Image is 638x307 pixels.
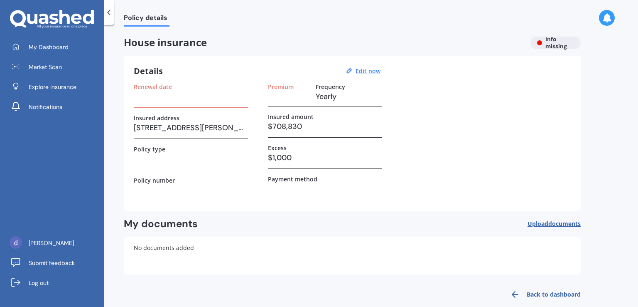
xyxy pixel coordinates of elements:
label: Insured address [134,114,179,121]
a: Back to dashboard [505,285,581,305]
button: Uploaddocuments [528,218,581,230]
a: Submit feedback [6,255,104,271]
span: Market Scan [29,63,62,71]
label: Excess [268,144,287,151]
img: ACg8ocKN3iPrSirY15QNajRouvAvpETi4IjxIimePVd-g1dLiDL2Kw=s96-c [10,236,22,249]
h3: $708,830 [268,120,382,133]
a: Explore insurance [6,79,104,95]
h3: $1,000 [268,151,382,164]
label: Premium [268,83,294,90]
label: Payment method [268,176,317,183]
h3: [STREET_ADDRESS][PERSON_NAME] [134,121,248,134]
span: documents [548,220,581,228]
span: Explore insurance [29,83,76,91]
span: Policy details [124,14,169,25]
span: Log out [29,279,49,287]
h3: Details [134,66,163,77]
label: Insured amount [268,113,314,120]
label: Policy number [134,177,175,184]
span: [PERSON_NAME] [29,239,74,247]
span: Submit feedback [29,259,75,267]
label: Renewal date [134,83,172,90]
button: Edit now [353,67,383,75]
span: My Dashboard [29,43,69,51]
label: Frequency [316,83,345,90]
h3: Yearly [316,90,382,103]
span: House insurance [124,37,524,49]
a: Market Scan [6,59,104,75]
u: Edit now [356,67,380,75]
div: No documents added [124,237,581,275]
a: Log out [6,275,104,291]
span: Upload [528,220,581,227]
a: My Dashboard [6,39,104,55]
a: [PERSON_NAME] [6,235,104,251]
a: Notifications [6,99,104,115]
label: Policy type [134,146,165,153]
span: Notifications [29,103,62,111]
h2: My documents [124,218,198,230]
